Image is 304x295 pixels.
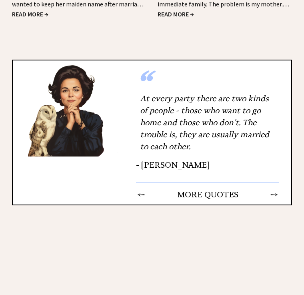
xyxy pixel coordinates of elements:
td: ← [137,189,145,200]
a: READ MORE → [12,10,48,18]
center: MORE QUOTES [153,190,262,199]
td: → [270,189,278,200]
a: READ MORE → [158,10,194,18]
div: “ [136,80,279,88]
div: At every party there are two kinds of people - those who want to go home and those who don't. The... [136,88,279,157]
div: - [PERSON_NAME] [136,161,279,169]
img: Ann8%20v2%20lg.png [13,60,124,156]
